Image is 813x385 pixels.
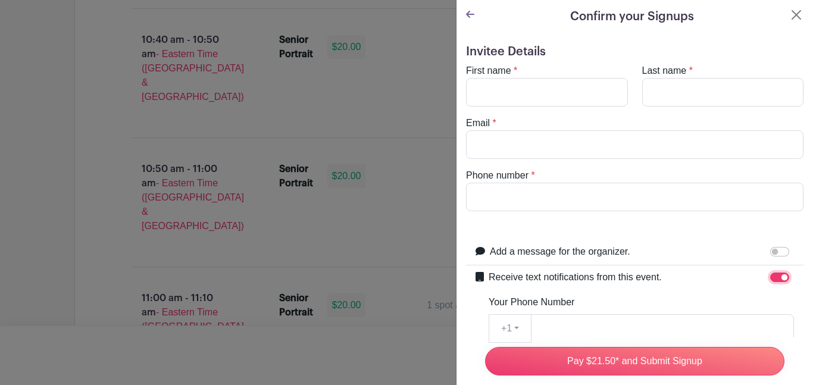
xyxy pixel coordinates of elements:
label: Receive text notifications from this event. [489,270,662,284]
h5: Invitee Details [466,45,803,59]
label: Your Phone Number [489,295,574,309]
button: Close [789,8,803,22]
button: +1 [489,314,531,343]
label: Email [466,116,490,130]
label: Phone number [466,168,529,183]
label: First name [466,64,511,78]
h5: Confirm your Signups [570,8,694,26]
label: Last name [642,64,687,78]
input: Pay $21.50* and Submit Signup [485,347,784,375]
label: Add a message for the organizer. [490,245,630,259]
